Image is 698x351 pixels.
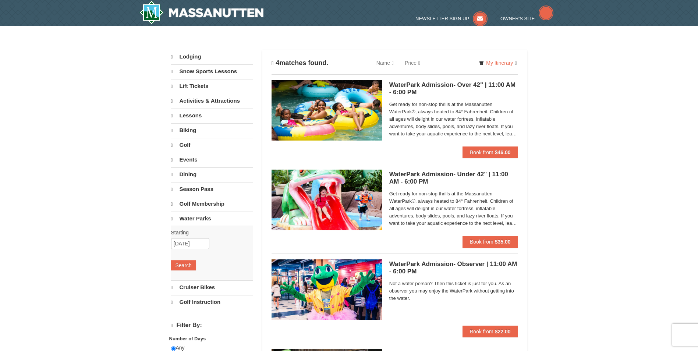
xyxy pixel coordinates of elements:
a: Lessons [171,109,253,123]
button: Book from $35.00 [463,236,518,248]
a: Name [371,56,399,70]
a: Massanutten Resort [139,1,264,24]
span: Book from [470,149,493,155]
img: 6619917-1586-4b340caa.jpg [272,259,382,320]
img: 6619917-1559-aba4c162.jpg [272,80,382,141]
h5: WaterPark Admission- Under 42" | 11:00 AM - 6:00 PM [389,171,518,185]
a: Newsletter Sign Up [415,16,488,21]
span: Not a water person? Then this ticket is just for you. As an observer you may enjoy the WaterPark ... [389,280,518,302]
span: Owner's Site [500,16,535,21]
h5: WaterPark Admission- Over 42" | 11:00 AM - 6:00 PM [389,81,518,96]
img: Massanutten Resort Logo [139,1,264,24]
a: Events [171,153,253,167]
span: Get ready for non-stop thrills at the Massanutten WaterPark®, always heated to 84° Fahrenheit. Ch... [389,101,518,138]
span: Newsletter Sign Up [415,16,469,21]
a: Cruiser Bikes [171,280,253,294]
a: Dining [171,167,253,181]
label: Starting [171,229,248,236]
a: Season Pass [171,182,253,196]
a: Owner's Site [500,16,553,21]
a: Biking [171,123,253,137]
span: Book from [470,239,493,245]
h4: Filter By: [171,322,253,329]
strong: $22.00 [495,329,511,334]
button: Book from $46.00 [463,146,518,158]
a: Price [399,56,426,70]
a: Lodging [171,50,253,64]
button: Book from $22.00 [463,326,518,337]
strong: $35.00 [495,239,511,245]
a: Golf Instruction [171,295,253,309]
a: Golf [171,138,253,152]
button: Search [171,260,196,270]
strong: Number of Days [169,336,206,341]
img: 6619917-584-7d606bb4.jpg [272,170,382,230]
strong: $46.00 [495,149,511,155]
a: Golf Membership [171,197,253,211]
a: Water Parks [171,212,253,226]
span: Get ready for non-stop thrills at the Massanutten WaterPark®, always heated to 84° Fahrenheit. Ch... [389,190,518,227]
h5: WaterPark Admission- Observer | 11:00 AM - 6:00 PM [389,260,518,275]
a: My Itinerary [474,57,521,68]
span: Book from [470,329,493,334]
a: Activities & Attractions [171,94,253,108]
a: Lift Tickets [171,79,253,93]
a: Snow Sports Lessons [171,64,253,78]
